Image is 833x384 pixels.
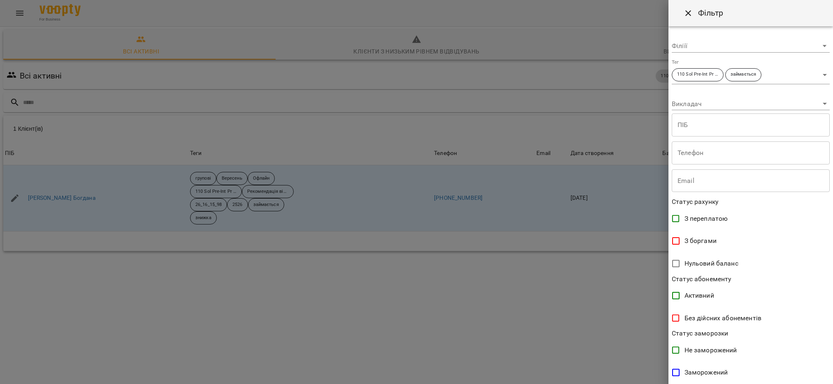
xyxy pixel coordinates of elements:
span: Не заморожений [684,345,737,355]
p: займається [731,71,756,78]
button: Close [678,3,698,23]
h6: Фільтр [698,7,724,19]
span: Заморожений [684,368,728,377]
p: Статус абонементу [672,274,830,284]
span: Без дійсних абонементів [684,313,761,323]
p: Статус рахунку [672,197,830,207]
div: 110 Sol Pre-Int Pr SPr Contзаймається [672,66,830,84]
span: З боргами [684,236,717,246]
label: Тег [672,60,679,65]
span: З переплатою [684,214,728,224]
span: Нульовий баланс [684,259,738,268]
p: Статус заморозки [672,328,830,338]
span: Активний [684,291,714,301]
p: 110 Sol Pre-Int Pr SPr Cont [677,71,718,78]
